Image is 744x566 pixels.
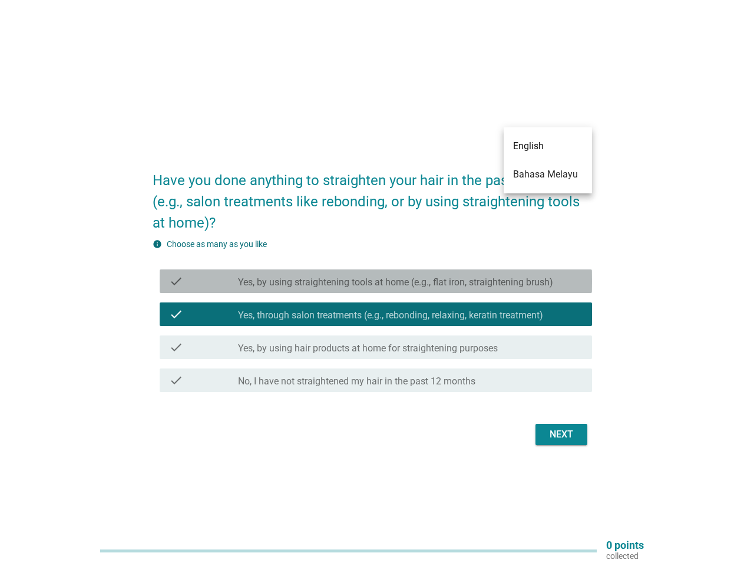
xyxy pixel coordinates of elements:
label: Choose as many as you like [167,239,267,249]
h2: Have you done anything to straighten your hair in the past 12 months (e.g., salon treatments like... [153,158,592,233]
button: Next [535,424,587,445]
label: Yes, through salon treatments (e.g., rebonding, relaxing, keratin treatment) [238,310,543,321]
p: collected [606,551,644,561]
i: check [169,307,183,321]
i: check [169,274,183,288]
label: Yes, by using straightening tools at home (e.g., flat iron, straightening brush) [238,277,553,288]
label: Yes, by using hair products at home for straightening purposes [238,343,498,354]
label: No, I have not straightened my hair in the past 12 months [238,376,475,387]
i: check [169,340,183,354]
div: English [504,131,534,142]
i: arrow_drop_down [578,130,592,144]
p: 0 points [606,540,644,551]
div: Next [545,427,578,442]
i: check [169,373,183,387]
i: info [153,239,162,249]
